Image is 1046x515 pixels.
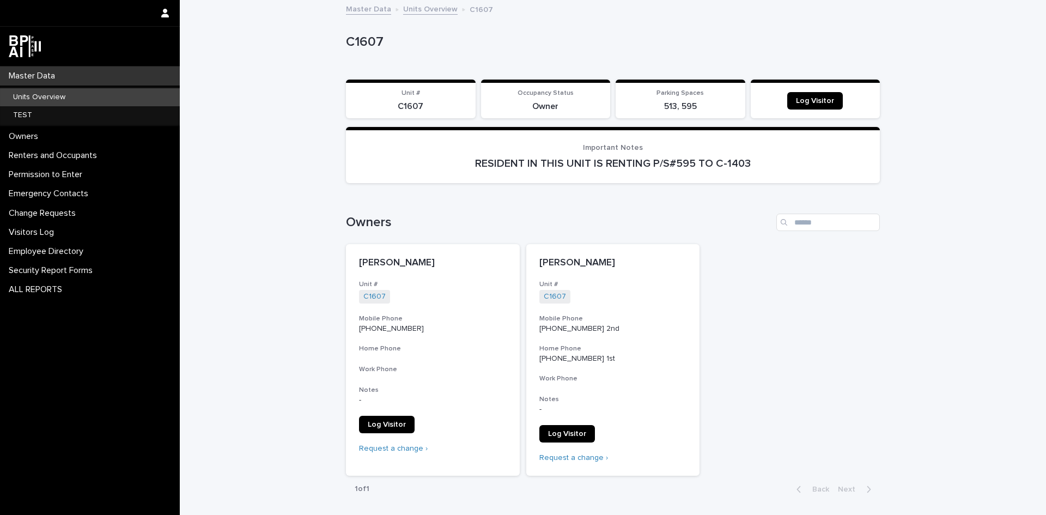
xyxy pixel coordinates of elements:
p: Change Requests [4,208,84,219]
p: [PERSON_NAME] [359,257,507,269]
a: C1607 [544,292,566,301]
span: Log Visitor [368,421,406,428]
p: Owner [488,101,604,112]
p: 1 of 1 [346,476,378,502]
a: [PERSON_NAME]Unit #C1607 Mobile Phone[PHONE_NUMBER] 2ndHome Phone[PHONE_NUMBER] 1stWork PhoneNote... [526,244,700,476]
p: Master Data [4,71,64,81]
p: Permission to Enter [4,169,91,180]
a: Log Visitor [539,425,595,443]
a: [PHONE_NUMBER] 2nd [539,325,619,332]
img: dwgmcNfxSF6WIOOXiGgu [9,35,41,57]
h3: Notes [359,386,507,395]
a: C1607 [363,292,386,301]
h3: Unit # [539,280,687,289]
a: Log Visitor [787,92,843,110]
p: Visitors Log [4,227,63,238]
a: Units Overview [403,2,458,15]
span: Important Notes [583,144,643,152]
h1: Owners [346,215,772,231]
a: Request a change › [359,445,428,452]
p: RESIDENT IN THIS UNIT IS RENTING P/S#595 TO C-1403 [359,157,867,170]
h3: Mobile Phone [539,314,687,323]
span: Occupancy Status [518,90,574,96]
h3: Mobile Phone [359,314,507,323]
p: Units Overview [4,93,74,102]
h3: Home Phone [539,344,687,353]
a: [PERSON_NAME]Unit #C1607 Mobile Phone[PHONE_NUMBER]Home PhoneWork PhoneNotes-Log VisitorRequest a... [346,244,520,476]
p: C1607 [346,34,875,50]
button: Back [788,484,834,494]
h3: Unit # [359,280,507,289]
p: Owners [4,131,47,142]
button: Next [834,484,880,494]
p: Employee Directory [4,246,92,257]
a: [PHONE_NUMBER] 1st [539,355,615,362]
h3: Work Phone [359,365,507,374]
p: [PERSON_NAME] [539,257,687,269]
p: ALL REPORTS [4,284,71,295]
p: C1607 [352,101,469,112]
p: - [539,405,687,414]
a: Log Visitor [359,416,415,433]
a: [PHONE_NUMBER] [359,325,424,332]
p: Emergency Contacts [4,189,97,199]
h3: Work Phone [539,374,687,383]
h3: Notes [539,395,687,404]
p: Renters and Occupants [4,150,106,161]
p: 513, 595 [622,101,739,112]
p: Security Report Forms [4,265,101,276]
span: Back [806,486,829,493]
span: Log Visitor [796,97,834,105]
h3: Home Phone [359,344,507,353]
input: Search [776,214,880,231]
span: Log Visitor [548,430,586,438]
span: Next [838,486,862,493]
span: Parking Spaces [656,90,704,96]
a: Request a change › [539,454,608,462]
a: Master Data [346,2,391,15]
p: TEST [4,111,41,120]
p: C1607 [470,3,493,15]
span: Unit # [402,90,420,96]
p: - [359,396,507,405]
